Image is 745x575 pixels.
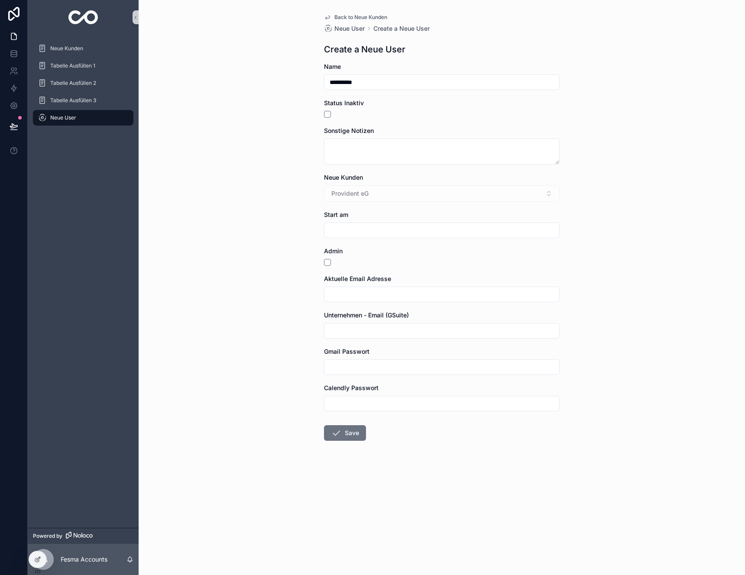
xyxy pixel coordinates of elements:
span: Status Inaktiv [324,99,364,107]
p: Fesma Accounts [61,555,107,564]
span: Tabelle Ausfüllen 2 [50,80,96,87]
span: Name [324,63,341,70]
span: Neue User [334,24,365,33]
span: Aktuelle Email Adresse [324,275,391,282]
a: Neue User [324,24,365,33]
span: Neue Kunden [50,45,83,52]
span: Admin [324,247,343,255]
h1: Create a Neue User [324,43,405,55]
span: Neue User [50,114,76,121]
a: Back to Neue Kunden [324,14,387,21]
a: Tabelle Ausfüllen 3 [33,93,133,108]
span: Back to Neue Kunden [334,14,387,21]
span: Neue Kunden [324,174,363,181]
span: Tabelle Ausfüllen 3 [50,97,96,104]
span: Tabelle Ausfüllen 1 [50,62,95,69]
a: Neue User [33,110,133,126]
button: Save [324,425,366,441]
a: Tabelle Ausfüllen 2 [33,75,133,91]
span: Calendly Passwort [324,384,379,391]
span: Unternehmen - Email (GSuite) [324,311,409,319]
img: App logo [68,10,98,24]
span: Gmail Passwort [324,348,369,355]
a: Powered by [28,528,139,544]
a: Tabelle Ausfüllen 1 [33,58,133,74]
div: scrollable content [28,35,139,137]
a: Create a Neue User [373,24,430,33]
span: Start am [324,211,348,218]
span: Powered by [33,533,62,539]
span: Sonstige Notizen [324,127,374,134]
a: Neue Kunden [33,41,133,56]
